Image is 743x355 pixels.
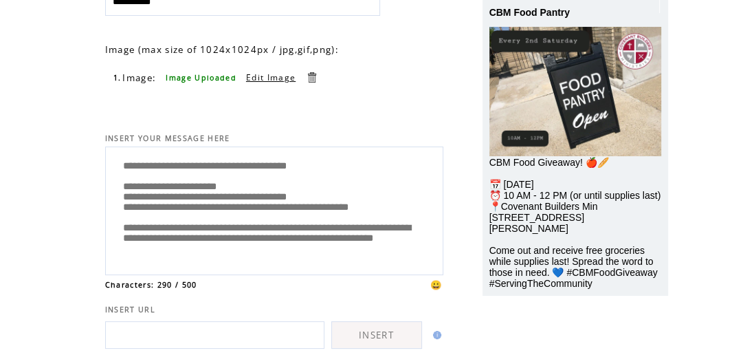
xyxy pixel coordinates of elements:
span: Image (max size of 1024x1024px / jpg,gif,png): [105,43,339,56]
span: INSERT URL [105,305,155,314]
span: CBM Food Pantry [489,7,570,18]
span: 1. [113,73,122,83]
span: INSERT YOUR MESSAGE HERE [105,133,230,143]
span: CBM Food Giveaway! 🍎🥖 📅 [DATE] ⏰ 10 AM - 12 PM (or until supplies last) 📍Covenant Builders Min [S... [489,157,661,289]
span: Characters: 290 / 500 [105,280,197,290]
span: Image: [122,72,156,84]
span: Image Uploaded [166,73,236,83]
span: 😀 [430,279,443,291]
img: help.gif [429,331,441,339]
a: Edit Image [246,72,296,83]
a: INSERT [331,321,422,349]
a: Delete this item [305,71,318,84]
